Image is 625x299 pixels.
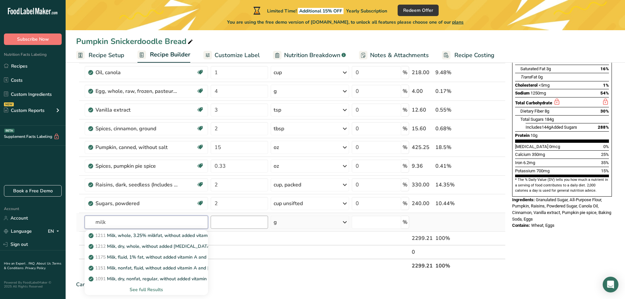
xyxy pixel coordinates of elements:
div: cup [274,69,282,76]
a: Hire an Expert . [4,261,27,266]
a: FAQ . [29,261,36,266]
div: 9.36 [412,162,433,170]
span: 16% [600,66,609,71]
span: Ingredients: [512,197,535,202]
th: Net Totals [83,259,411,272]
div: Pumpkin Snickerdoodle Bread [76,35,194,47]
div: 18.5% [435,143,474,151]
span: Recipe Setup [89,51,124,60]
span: Protein [515,133,530,138]
span: 10g [531,133,537,138]
a: Recipe Costing [442,48,494,63]
div: 4.00 [412,87,433,95]
span: 0mcg [549,144,560,149]
i: Trans [520,75,531,79]
span: Recipe Costing [454,51,494,60]
span: 184g [545,117,554,122]
div: oz [274,143,279,151]
div: 9.48% [435,69,474,76]
div: 0.41% [435,162,474,170]
div: 330.00 [412,181,433,189]
span: Additional 15% OFF [298,8,344,14]
div: See full Results [85,284,208,295]
a: About Us . [36,261,52,266]
input: Add Ingredient [85,216,208,229]
div: cup unsifted [274,200,303,207]
div: Powered By FoodLabelMaker © 2025 All Rights Reserved [4,281,62,288]
div: Spices, pumpkin pie spice [95,162,177,170]
section: * The % Daily Value (DV) tells you how much a nutrient in a serving of food contributes to a dail... [515,177,609,193]
span: Sodium [515,91,530,96]
div: Sugars, powdered [95,200,177,207]
div: NEW [4,102,14,106]
span: Redeem Offer [403,7,433,14]
span: 15% [601,168,609,173]
span: 3g [546,66,551,71]
span: Saturated Fat [520,66,545,71]
div: cup, packed [274,181,301,189]
div: Raisins, dark, seedless (Includes foods for USDA's Food Distribution Program) [95,181,177,189]
a: Recipe Builder [137,47,190,63]
span: Nutrition Breakdown [284,51,340,60]
div: 0.68% [435,125,474,133]
span: 8g [545,109,549,114]
span: 1151 [95,265,106,271]
a: 1212Milk, dry, whole, without added [MEDICAL_DATA] [85,241,208,252]
span: 1091 [95,276,106,282]
p: Milk, whole, 3.25% milkfat, without added vitamin A and [MEDICAL_DATA] [90,232,265,239]
span: Fat [520,75,537,79]
span: Subscribe Now [17,36,49,43]
span: 0g [538,75,543,79]
button: Redeem Offer [398,5,439,16]
div: 240.00 [412,200,433,207]
span: plans [452,19,464,25]
a: 1211Milk, whole, 3.25% milkfat, without added vitamin A and [MEDICAL_DATA] [85,230,208,241]
div: Vanilla extract [95,106,177,114]
span: 1% [603,83,609,88]
span: Granulated Sugar, All-Purpose Flour, Pumpkin, Raisins, Powdered Sugar, Canola Oil, Cinnamon, Vani... [512,197,611,222]
a: Language [4,225,32,237]
span: 1211 [95,232,106,239]
a: 1175Milk, fluid, 1% fat, without added vitamin A and [MEDICAL_DATA] [85,252,208,263]
div: tsp [274,106,281,114]
div: Custom Reports [4,107,45,114]
span: 700mg [536,168,550,173]
span: Notes & Attachments [370,51,429,60]
div: EN [48,227,62,235]
div: 218.00 [412,69,433,76]
span: 6.2mg [523,160,535,165]
p: Milk, nonfat, fluid, without added vitamin A and [MEDICAL_DATA] (fat free or skim) [90,265,282,271]
div: Spices, cinnamon, ground [95,125,177,133]
p: Milk, fluid, 1% fat, without added vitamin A and [MEDICAL_DATA] [90,254,246,261]
div: Pumpkin, canned, without salt [95,143,177,151]
div: 10.44% [435,200,474,207]
div: BETA [4,129,14,133]
a: Notes & Attachments [359,48,429,63]
div: Oil, canola [95,69,177,76]
p: Milk, dry, nonfat, regular, without added vitamin A and [MEDICAL_DATA] [90,275,260,282]
div: 100% [435,234,474,242]
span: Total Carbohydrate [515,100,552,105]
span: Contains: [512,223,530,228]
span: 1212 [95,243,106,249]
div: 14.35% [435,181,474,189]
span: 288% [598,125,609,130]
span: 0% [603,144,609,149]
span: Wheat, Eggs [531,223,554,228]
a: Nutrition Breakdown [273,48,346,63]
span: 144g [542,125,551,130]
div: 0.55% [435,106,474,114]
a: Book a Free Demo [4,185,62,197]
span: Total Fat [515,58,532,63]
div: Can't find your ingredient? [76,281,506,288]
a: 1091Milk, dry, nonfat, regular, without added vitamin A and [MEDICAL_DATA] [85,273,208,284]
div: g [274,218,277,226]
span: Cholesterol [515,83,538,88]
span: [MEDICAL_DATA] [515,144,548,149]
div: 425.25 [412,143,433,151]
span: 1175 [95,254,106,260]
span: You are using the free demo version of [DOMAIN_NAME], to unlock all features please choose one of... [227,19,464,26]
span: <5mg [539,83,550,88]
a: Privacy Policy [25,266,46,270]
div: 12.60 [412,106,433,114]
